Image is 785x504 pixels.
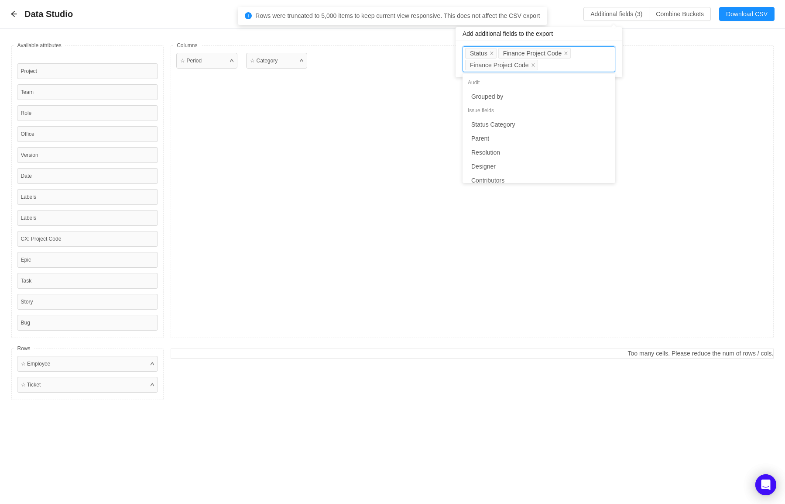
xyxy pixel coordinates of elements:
[605,164,610,169] i: icon: check
[17,252,158,268] div: Epic
[755,474,776,495] div: Open Intercom Messenger
[649,7,711,21] button: Combine Buckets
[250,57,278,65] div: ☆ Category
[10,10,17,18] div: Back
[17,147,158,163] div: Version
[17,377,158,393] div: ☆ Ticket
[17,63,158,79] div: Project
[17,210,158,226] div: Labels
[583,7,649,21] button: Additional fields (3)
[24,7,78,21] span: Data Studio
[564,51,568,56] i: icon: close
[463,90,615,104] li: Grouped by
[470,48,487,58] div: Status
[17,273,158,289] div: Task
[17,294,158,310] div: Story
[17,105,158,121] div: Role
[605,178,610,183] i: icon: check
[17,231,158,247] div: CX: Project Code
[463,145,615,159] li: Resolution
[605,122,610,127] i: icon: check
[17,168,158,184] div: Date
[245,12,252,19] i: icon: info-circle
[463,117,615,131] li: Status Category
[503,48,562,58] div: Finance Project Code
[465,60,538,70] li: Finance Project Code
[605,150,610,155] i: icon: check
[468,79,480,86] span: Audit
[180,57,202,65] div: ☆ Period
[21,381,41,389] div: ☆ Ticket
[17,84,158,100] div: Team
[468,107,494,114] span: Issue fields
[463,131,615,145] li: Parent
[463,159,615,173] li: Designer
[465,48,497,59] li: Status
[531,63,535,68] i: icon: close
[255,12,540,19] span: Rows were truncated to 5,000 items to keep current view responsive. This does not affect the CSV ...
[17,356,158,372] div: ☆ Employee
[605,136,610,141] i: icon: check
[17,126,158,142] div: Office
[21,360,51,368] div: ☆ Employee
[490,51,494,56] i: icon: close
[719,7,775,21] button: Download CSV
[456,27,622,41] div: Add additional fields to the export
[605,94,610,99] i: icon: check
[463,173,615,187] li: Contributors
[171,349,773,358] div: Too many cells. Please reduce the num of rows / cols.
[17,189,158,205] div: Labels
[498,48,571,59] li: Finance Project Code
[470,60,529,70] div: Finance Project Code
[17,315,158,331] div: Bug
[10,10,17,17] i: icon: arrow-left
